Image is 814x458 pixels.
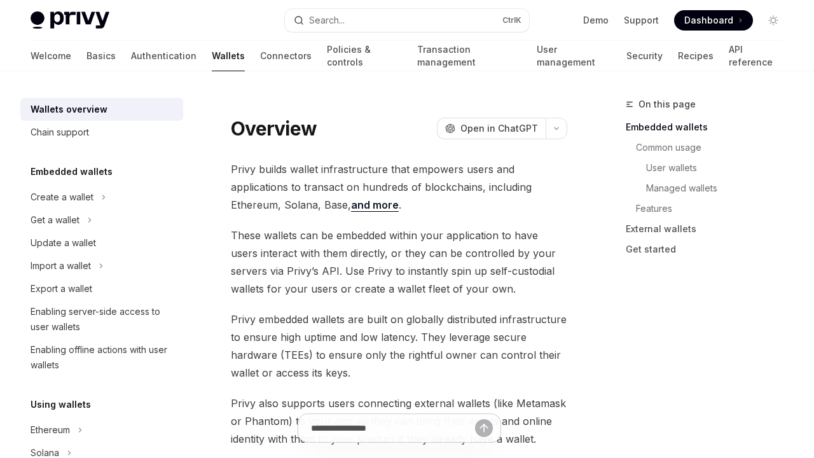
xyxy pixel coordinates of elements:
span: Open in ChatGPT [460,122,538,135]
a: Common usage [636,137,794,158]
a: Recipes [678,41,714,71]
div: Enabling offline actions with user wallets [31,342,176,373]
span: Privy embedded wallets are built on globally distributed infrastructure to ensure high uptime and... [231,310,567,382]
div: Get a wallet [31,212,79,228]
div: Export a wallet [31,281,92,296]
span: Privy also supports users connecting external wallets (like Metamask or Phantom) to your app so t... [231,394,567,448]
a: Connectors [260,41,312,71]
a: Security [626,41,663,71]
button: Send message [475,419,493,437]
a: Enabling offline actions with user wallets [20,338,183,377]
span: Ctrl K [502,15,521,25]
span: On this page [638,97,696,112]
a: Features [636,198,794,219]
img: light logo [31,11,109,29]
div: Search... [309,13,345,28]
a: Policies & controls [327,41,402,71]
a: Export a wallet [20,277,183,300]
span: Dashboard [684,14,733,27]
a: Dashboard [674,10,753,31]
div: Create a wallet [31,190,93,205]
div: Wallets overview [31,102,107,117]
a: Wallets overview [20,98,183,121]
a: Demo [583,14,609,27]
a: Enabling server-side access to user wallets [20,300,183,338]
h5: Using wallets [31,397,91,412]
button: Search...CtrlK [285,9,529,32]
button: Toggle dark mode [763,10,783,31]
a: External wallets [626,219,794,239]
a: Welcome [31,41,71,71]
a: Get started [626,239,794,260]
a: and more [351,198,399,212]
a: Managed wallets [646,178,794,198]
a: Update a wallet [20,232,183,254]
a: Basics [86,41,116,71]
div: Import a wallet [31,258,91,274]
a: Transaction management [417,41,521,71]
div: Ethereum [31,422,70,438]
h5: Embedded wallets [31,164,113,179]
button: Open in ChatGPT [437,118,546,139]
div: Update a wallet [31,235,96,251]
a: Support [624,14,659,27]
span: These wallets can be embedded within your application to have users interact with them directly, ... [231,226,567,298]
a: User wallets [646,158,794,178]
span: Privy builds wallet infrastructure that empowers users and applications to transact on hundreds o... [231,160,567,214]
a: Embedded wallets [626,117,794,137]
a: Authentication [131,41,197,71]
a: Chain support [20,121,183,144]
a: User management [537,41,610,71]
h1: Overview [231,117,317,140]
a: API reference [729,41,783,71]
div: Chain support [31,125,89,140]
a: Wallets [212,41,245,71]
div: Enabling server-side access to user wallets [31,304,176,335]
